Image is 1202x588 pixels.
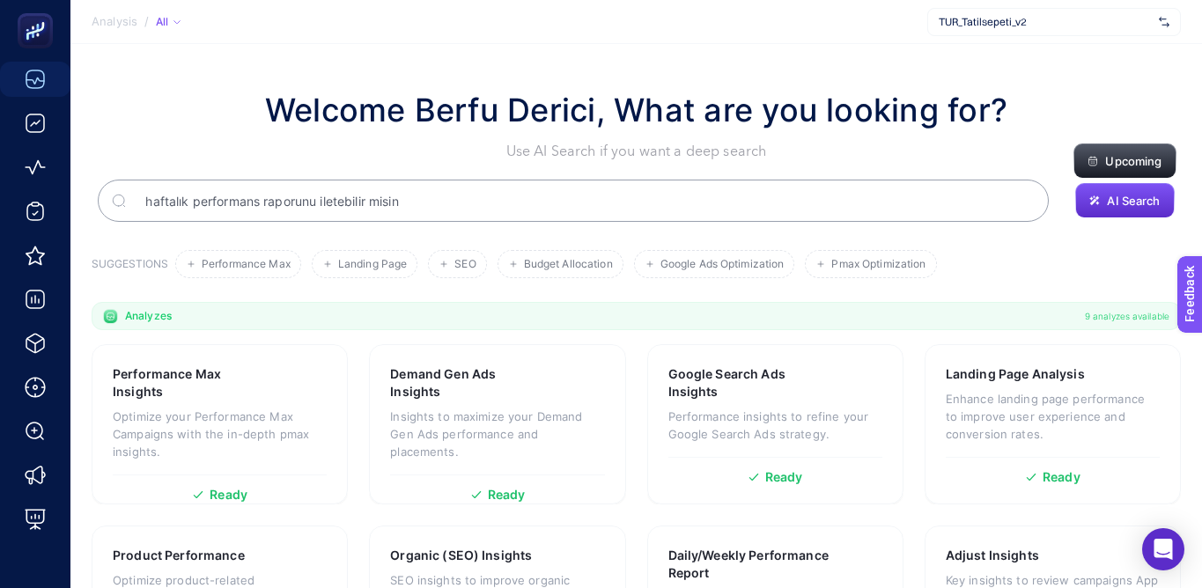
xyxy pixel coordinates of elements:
span: Feedback [11,5,67,19]
div: All [156,15,181,29]
span: Landing Page [338,258,407,271]
span: Ready [1043,471,1080,483]
h3: Organic (SEO) Insights [390,547,532,564]
p: Performance insights to refine your Google Search Ads strategy. [668,408,882,443]
a: Landing Page AnalysisEnhance landing page performance to improve user experience and conversion r... [925,344,1181,504]
span: Ready [210,489,247,501]
a: Performance Max InsightsOptimize your Performance Max Campaigns with the in-depth pmax insights.R... [92,344,348,504]
span: SEO [454,258,476,271]
h1: Welcome Berfu Derici, What are you looking for? [265,86,1007,134]
button: AI Search [1075,183,1174,218]
input: Search [131,176,1035,225]
h3: Landing Page Analysis [946,365,1085,383]
h3: SUGGESTIONS [92,257,168,278]
h3: Daily/Weekly Performance Report [668,547,830,582]
div: Open Intercom Messenger [1142,528,1184,570]
span: Pmax Optimization [831,258,925,271]
span: Performance Max [202,258,291,271]
span: Analyzes [125,309,172,323]
span: Upcoming [1105,154,1161,168]
span: Ready [765,471,803,483]
span: Ready [488,489,526,501]
a: Demand Gen Ads InsightsInsights to maximize your Demand Gen Ads performance and placements.Ready [369,344,625,504]
h3: Adjust Insights [946,547,1039,564]
p: Enhance landing page performance to improve user experience and conversion rates. [946,390,1160,443]
span: Google Ads Optimization [660,258,785,271]
p: Use AI Search if you want a deep search [265,141,1007,162]
img: svg%3e [1159,13,1169,31]
h3: Demand Gen Ads Insights [390,365,548,401]
span: Budget Allocation [524,258,613,271]
a: Google Search Ads InsightsPerformance insights to refine your Google Search Ads strategy.Ready [647,344,903,504]
span: AI Search [1107,194,1160,208]
h3: Google Search Ads Insights [668,365,827,401]
p: Optimize your Performance Max Campaigns with the in-depth pmax insights. [113,408,327,460]
span: Analysis [92,15,137,29]
h3: Product Performance [113,547,245,564]
p: Insights to maximize your Demand Gen Ads performance and placements. [390,408,604,460]
button: Upcoming [1073,143,1176,179]
span: 9 analyzes available [1085,309,1169,323]
span: TUR_Tatilsepeti_v2 [939,15,1152,29]
h3: Performance Max Insights [113,365,271,401]
span: / [144,14,149,28]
